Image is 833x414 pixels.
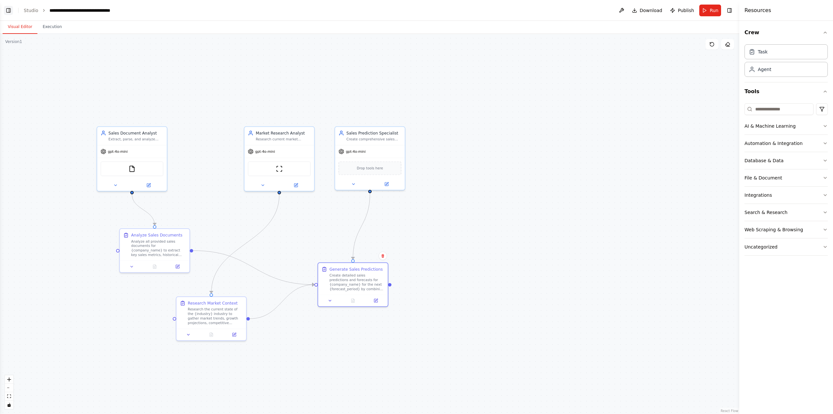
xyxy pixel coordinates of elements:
[108,149,128,154] span: gpt-4o-mini
[199,331,224,338] button: No output available
[129,165,135,172] img: FileReadTool
[346,149,366,154] span: gpt-4o-mini
[758,49,768,55] div: Task
[744,209,787,216] div: Search & Research
[744,7,771,14] h4: Resources
[347,130,402,136] div: Sales Prediction Specialist
[131,232,183,238] div: Analyze Sales Documents
[744,152,828,169] button: Database & Data
[24,8,38,13] a: Studio
[5,392,13,401] button: fit view
[347,137,402,142] div: Create comprehensive sales predictions and forecasts for {company_name} based on historical sales...
[193,248,315,288] g: Edge from a5acc375-bffb-4d40-b90f-fdf93a3ea50a to 9993032f-49fc-4c6f-9c3d-37dd86373b9e
[744,221,828,238] button: Web Scraping & Browsing
[640,7,662,14] span: Download
[250,282,314,321] g: Edge from c7749a1c-2124-4b5f-9787-49d0e59e2c51 to 9993032f-49fc-4c6f-9c3d-37dd86373b9e
[5,375,13,409] div: React Flow controls
[710,7,718,14] span: Run
[188,307,243,325] div: Research the current state of the {industry} industry to gather market trends, growth projections...
[225,331,244,338] button: Open in side panel
[350,193,373,259] g: Edge from 9c99a336-be72-4aae-bfef-dc37632fdb97 to 9993032f-49fc-4c6f-9c3d-37dd86373b9e
[176,296,247,341] div: Research Market ContextResearch the current state of the {industry} industry to gather market tre...
[744,118,828,135] button: AI & Machine Learning
[131,239,186,257] div: Analyze all provided sales documents for {company_name} to extract key sales metrics, historical ...
[744,244,777,250] div: Uncategorized
[341,297,365,304] button: No output available
[329,266,383,272] div: Generate Sales Predictions
[725,6,734,15] button: Hide right sidebar
[744,23,828,42] button: Crew
[744,82,828,101] button: Tools
[188,300,238,306] div: Research Market Context
[699,5,721,16] button: Run
[5,39,22,44] div: Version 1
[5,375,13,384] button: zoom in
[97,126,168,192] div: Sales Document AnalystExtract, parse, and analyze sales data from documents including sales plans...
[366,297,386,304] button: Open in side panel
[744,140,803,147] div: Automation & Integration
[37,20,67,34] button: Execution
[24,7,123,14] nav: breadcrumb
[678,7,694,14] span: Publish
[721,409,738,413] a: React Flow attribution
[143,263,167,270] button: No output available
[744,226,803,233] div: Web Scraping & Browsing
[758,66,771,73] div: Agent
[629,5,665,16] button: Download
[132,182,164,189] button: Open in side panel
[108,137,163,142] div: Extract, parse, and analyze sales data from documents including sales plans, reports, and financi...
[3,20,37,34] button: Visual Editor
[744,123,796,129] div: AI & Machine Learning
[744,187,828,204] button: Integrations
[744,157,784,164] div: Database & Data
[255,149,275,154] span: gpt-4o-mini
[744,192,772,198] div: Integrations
[244,126,315,192] div: Market Research AnalystResearch current market trends, industry benchmarks, and competitive lands...
[108,130,163,136] div: Sales Document Analyst
[4,6,13,15] button: Show left sidebar
[744,204,828,221] button: Search & Research
[256,130,311,136] div: Market Research Analyst
[371,181,403,188] button: Open in side panel
[667,5,697,16] button: Publish
[329,273,384,292] div: Create detailed sales predictions and forecasts for {company_name} for the next {forecast_period}...
[209,194,282,293] g: Edge from 1c6b3926-0fd2-48fc-a7ec-01c2d1e06c47 to c7749a1c-2124-4b5f-9787-49d0e59e2c51
[318,262,389,307] div: Generate Sales PredictionsCreate detailed sales predictions and forecasts for {company_name} for ...
[280,182,312,189] button: Open in side panel
[276,165,283,172] img: ScrapeWebsiteTool
[744,169,828,186] button: File & Document
[744,101,828,261] div: Tools
[119,228,190,273] div: Analyze Sales DocumentsAnalyze all provided sales documents for {company_name} to extract key sal...
[256,137,311,142] div: Research current market trends, industry benchmarks, and competitive landscape for {industry} to ...
[744,42,828,82] div: Crew
[5,384,13,392] button: zoom out
[129,194,157,225] g: Edge from cd326f78-abeb-4536-9a03-cf301a0f1bd1 to a5acc375-bffb-4d40-b90f-fdf93a3ea50a
[5,401,13,409] button: toggle interactivity
[168,263,187,270] button: Open in side panel
[378,251,387,260] button: Delete node
[744,135,828,152] button: Automation & Integration
[744,175,782,181] div: File & Document
[357,165,383,171] span: Drop tools here
[335,126,405,191] div: Sales Prediction SpecialistCreate comprehensive sales predictions and forecasts for {company_name...
[744,238,828,255] button: Uncategorized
